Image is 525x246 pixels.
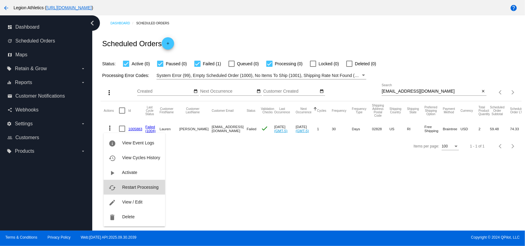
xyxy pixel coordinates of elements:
mat-icon: history [109,155,116,162]
span: Restart Processing [122,185,158,190]
mat-icon: edit [109,199,116,206]
mat-icon: delete [109,214,116,221]
span: View Event Logs [122,140,154,145]
span: View Cycles History [122,155,160,160]
span: Delete [122,214,134,219]
mat-icon: cached [109,184,116,192]
span: Activate [122,170,137,175]
span: View / Edit [122,200,142,204]
mat-icon: play_arrow [109,169,116,177]
mat-icon: info [109,140,116,147]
